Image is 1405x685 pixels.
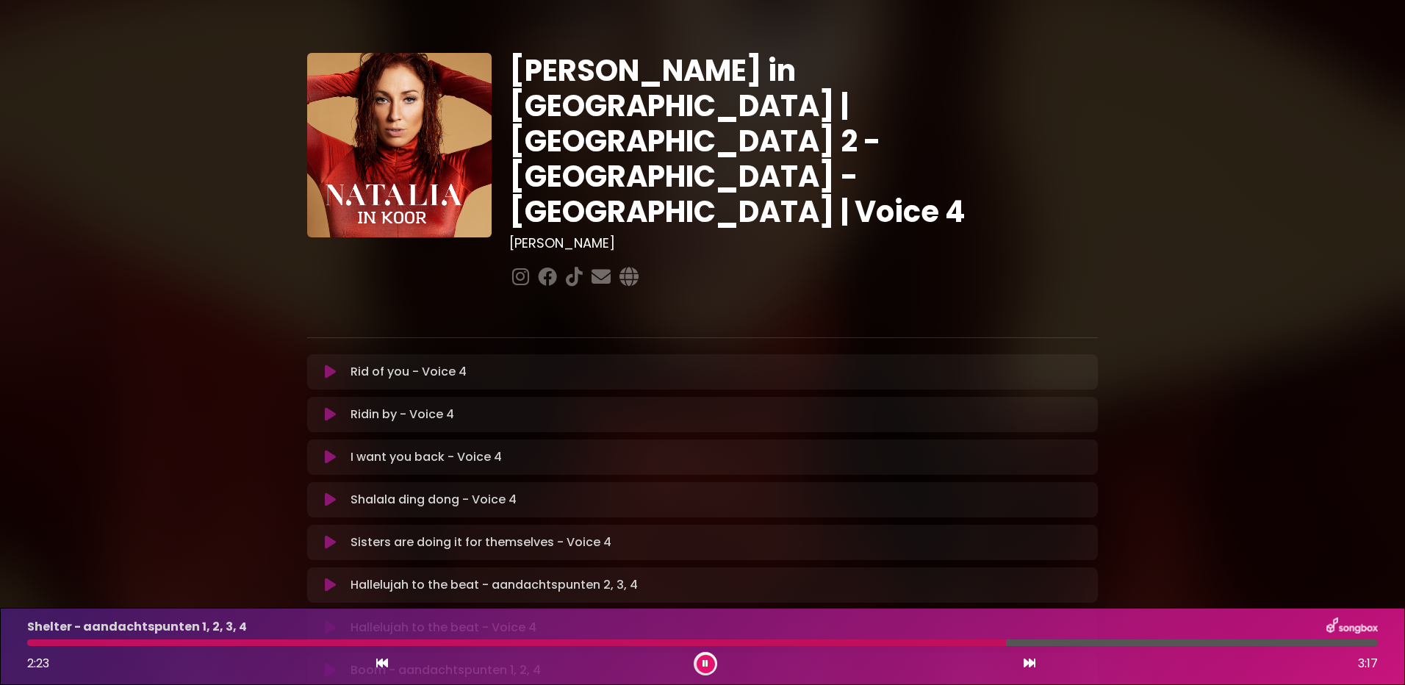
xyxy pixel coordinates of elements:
h3: [PERSON_NAME] [509,235,1098,251]
p: Sisters are doing it for themselves - Voice 4 [351,534,611,551]
p: Ridin by - Voice 4 [351,406,454,423]
span: 3:17 [1358,655,1378,673]
img: YTVS25JmS9CLUqXqkEhs [307,53,492,237]
p: Shalala ding dong - Voice 4 [351,491,517,509]
p: I want you back - Voice 4 [351,448,502,466]
span: 2:23 [27,655,49,672]
p: Hallelujah to the beat - aandachtspunten 2, 3, 4 [351,576,638,594]
h1: [PERSON_NAME] in [GEOGRAPHIC_DATA] | [GEOGRAPHIC_DATA] 2 - [GEOGRAPHIC_DATA] - [GEOGRAPHIC_DATA] ... [509,53,1098,229]
p: Rid of you - Voice 4 [351,363,467,381]
p: Shelter - aandachtspunten 1, 2, 3, 4 [27,618,247,636]
img: songbox-logo-white.png [1326,617,1378,636]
